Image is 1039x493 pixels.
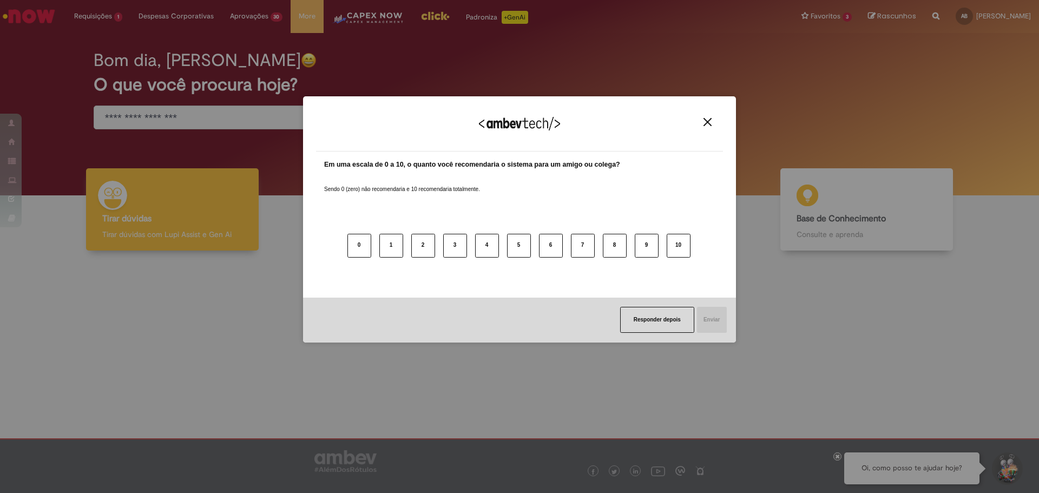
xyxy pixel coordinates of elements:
label: Em uma escala de 0 a 10, o quanto você recomendaria o sistema para um amigo ou colega? [324,160,620,170]
button: 10 [667,234,691,258]
button: 9 [635,234,659,258]
button: Close [700,117,715,127]
button: 8 [603,234,627,258]
button: 5 [507,234,531,258]
button: 4 [475,234,499,258]
img: Close [703,118,712,126]
button: 1 [379,234,403,258]
button: 7 [571,234,595,258]
button: 6 [539,234,563,258]
button: 3 [443,234,467,258]
label: Sendo 0 (zero) não recomendaria e 10 recomendaria totalmente. [324,173,480,193]
button: 0 [347,234,371,258]
img: Logo Ambevtech [479,117,560,130]
button: 2 [411,234,435,258]
button: Responder depois [620,307,694,333]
